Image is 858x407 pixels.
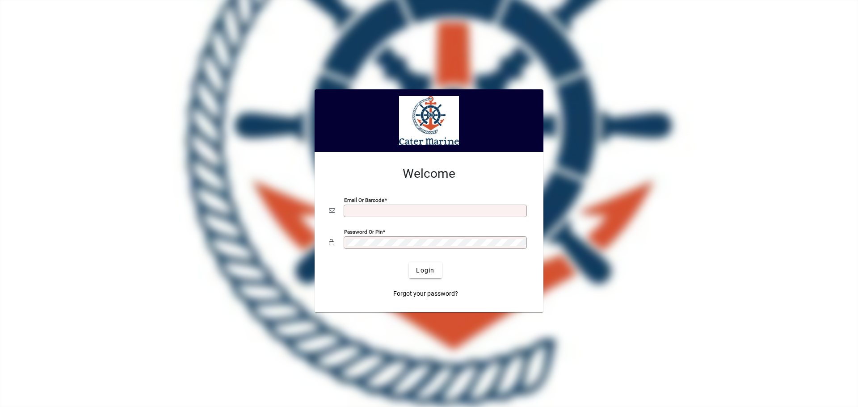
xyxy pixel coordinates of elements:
[390,285,462,302] a: Forgot your password?
[344,229,383,235] mat-label: Password or Pin
[329,166,529,181] h2: Welcome
[416,266,434,275] span: Login
[409,262,442,278] button: Login
[393,289,458,298] span: Forgot your password?
[344,197,384,203] mat-label: Email or Barcode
